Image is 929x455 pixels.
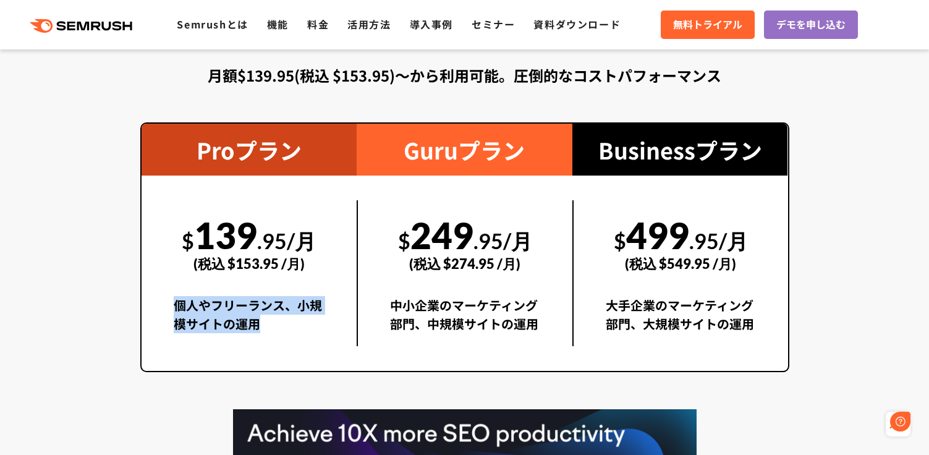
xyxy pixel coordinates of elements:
[614,228,626,253] span: $
[390,296,540,346] div: 中小企業のマーケティング部門、中規模サイトの運用
[257,228,316,253] span: .95/月
[357,124,572,176] div: Guruプラン
[174,296,325,346] div: 個人やフリーランス、小規模サイトの運用
[673,17,742,33] span: 無料トライアル
[572,124,788,176] div: Businessプラン
[776,17,846,33] span: デモを申し込む
[473,228,532,253] span: .95/月
[390,242,540,286] div: (税込 $274.95 /月)
[174,200,325,286] div: 139
[398,228,410,253] span: $
[307,17,329,32] a: 料金
[472,17,515,32] a: セミナー
[174,242,325,286] div: (税込 $153.95 /月)
[410,17,453,32] a: 導入事例
[606,296,756,346] div: 大手企業のマーケティング部門、大規模サイトの運用
[267,17,289,32] a: 機能
[689,228,748,253] span: .95/月
[533,17,621,32] a: 資料ダウンロード
[347,17,391,32] a: 活用方法
[819,407,915,441] iframe: Help widget launcher
[764,11,858,39] a: デモを申し込む
[661,11,755,39] a: 無料トライアル
[606,200,756,286] div: 499
[182,228,194,253] span: $
[177,17,248,32] a: Semrushとは
[140,64,789,87] div: 月額$139.95(税込 $153.95)〜から利用可能。圧倒的なコストパフォーマンス
[142,124,357,176] div: Proプラン
[390,200,540,286] div: 249
[606,242,756,286] div: (税込 $549.95 /月)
